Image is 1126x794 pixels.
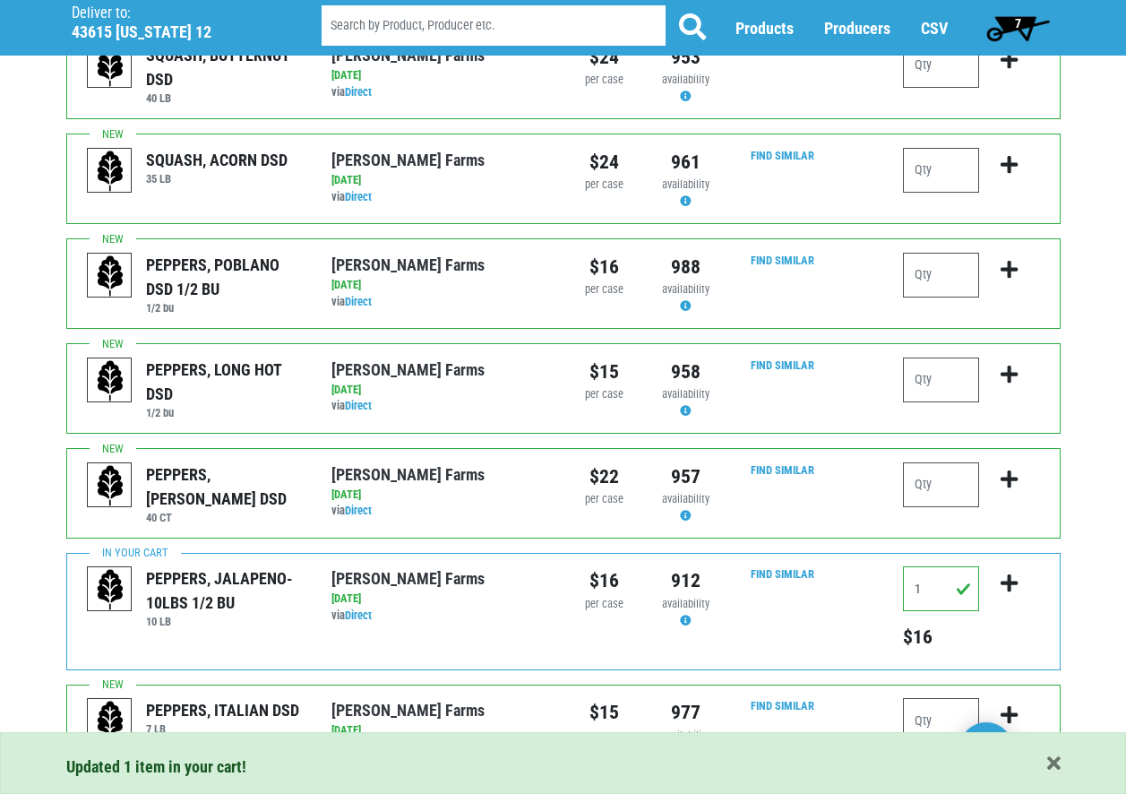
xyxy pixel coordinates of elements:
[662,73,709,86] span: availability
[345,608,372,622] a: Direct
[662,729,709,742] span: availability
[903,253,979,298] input: Qty
[658,358,713,386] div: 958
[72,4,276,22] p: Deliver to:
[146,722,299,736] h6: 7 LB
[331,360,485,379] a: [PERSON_NAME] Farms
[88,254,133,298] img: placeholder-variety-43d6402dacf2d531de610a020419775a.svg
[88,44,133,89] img: placeholder-variety-43d6402dacf2d531de610a020419775a.svg
[751,254,814,267] a: Find Similar
[658,253,713,281] div: 988
[577,596,632,613] div: per case
[577,148,632,177] div: $24
[903,566,979,611] input: Qty
[331,67,549,84] div: [DATE]
[751,463,814,477] a: Find Similar
[331,398,549,415] div: via
[903,148,979,193] input: Qty
[735,19,794,38] a: Products
[824,19,890,38] a: Producers
[345,504,372,517] a: Direct
[921,19,948,38] a: CSV
[751,44,814,57] a: Find Similar
[577,386,632,403] div: per case
[577,698,632,727] div: $15
[322,5,666,46] input: Search by Product, Producer etc.
[1015,16,1021,30] span: 7
[903,462,979,507] input: Qty
[662,387,709,401] span: availability
[658,462,713,491] div: 957
[577,281,632,298] div: per case
[331,701,485,720] a: [PERSON_NAME] Farms
[751,567,814,581] a: Find Similar
[146,698,299,722] div: PEPPERS, ITALIAN DSD
[345,85,372,99] a: Direct
[577,491,632,508] div: per case
[331,84,549,101] div: via
[331,569,485,588] a: [PERSON_NAME] Farms
[331,487,549,504] div: [DATE]
[577,728,632,745] div: per case
[903,698,979,743] input: Qty
[88,463,133,508] img: placeholder-variety-43d6402dacf2d531de610a020419775a.svg
[331,294,549,311] div: via
[662,597,709,610] span: availability
[751,149,814,162] a: Find Similar
[903,43,979,88] input: Qty
[751,358,814,372] a: Find Similar
[88,149,133,194] img: placeholder-variety-43d6402dacf2d531de610a020419775a.svg
[345,190,372,203] a: Direct
[72,22,276,42] h5: 43615 [US_STATE] 12
[577,253,632,281] div: $16
[88,567,133,612] img: placeholder-variety-43d6402dacf2d531de610a020419775a.svg
[88,358,133,403] img: placeholder-variety-43d6402dacf2d531de610a020419775a.svg
[331,382,549,399] div: [DATE]
[66,755,1061,779] div: Updated 1 item in your cart!
[146,172,288,186] h6: 35 LB
[331,151,485,169] a: [PERSON_NAME] Farms
[577,177,632,194] div: per case
[978,10,1058,46] a: 7
[146,406,305,419] h6: 1/2 bu
[146,615,305,628] h6: 10 LB
[331,46,485,65] a: [PERSON_NAME] Farms
[577,566,632,595] div: $16
[331,172,549,189] div: [DATE]
[146,511,305,524] h6: 40 CT
[345,295,372,308] a: Direct
[577,72,632,89] div: per case
[658,596,713,630] div: Availability may be subject to change.
[658,148,713,177] div: 961
[903,358,979,402] input: Qty
[146,301,305,315] h6: 1/2 bu
[331,277,549,294] div: [DATE]
[331,465,485,484] a: [PERSON_NAME] Farms
[331,255,485,274] a: [PERSON_NAME] Farms
[146,462,305,511] div: PEPPERS, [PERSON_NAME] DSD
[146,566,305,615] div: PEPPERS, JALAPENO- 10LBS 1/2 BU
[658,43,713,72] div: 953
[331,608,549,625] div: via
[331,189,549,206] div: via
[146,43,305,91] div: SQUASH, BUTTERNUT DSD
[903,626,979,649] h5: Total price
[662,492,709,505] span: availability
[331,503,549,520] div: via
[146,358,305,406] div: PEPPERS, LONG HOT DSD
[146,91,305,105] h6: 40 LB
[658,566,713,595] div: 912
[146,148,288,172] div: SQUASH, ACORN DSD
[662,282,709,296] span: availability
[331,722,549,739] div: [DATE]
[577,462,632,491] div: $22
[146,253,305,301] div: PEPPERS, POBLANO DSD 1/2 BU
[662,177,709,191] span: availability
[751,699,814,712] a: Find Similar
[577,43,632,72] div: $24
[577,358,632,386] div: $15
[345,399,372,412] a: Direct
[88,699,133,744] img: placeholder-variety-43d6402dacf2d531de610a020419775a.svg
